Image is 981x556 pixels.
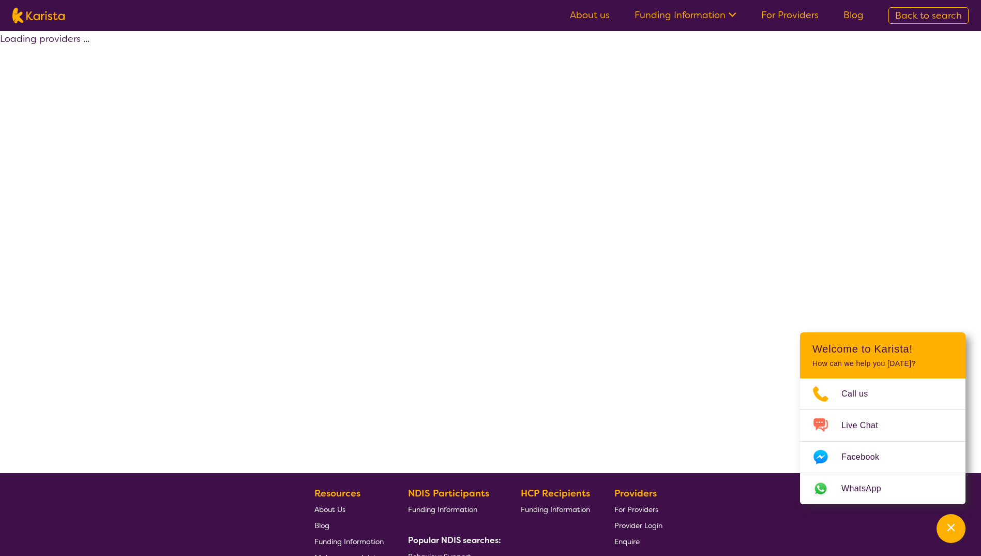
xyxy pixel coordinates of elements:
[937,514,965,543] button: Channel Menu
[800,473,965,504] a: Web link opens in a new tab.
[614,517,662,533] a: Provider Login
[800,378,965,504] ul: Choose channel
[812,343,953,355] h2: Welcome to Karista!
[408,505,477,514] span: Funding Information
[841,386,881,402] span: Call us
[408,487,489,500] b: NDIS Participants
[614,533,662,549] a: Enquire
[314,505,345,514] span: About Us
[841,449,892,465] span: Facebook
[408,501,497,517] a: Funding Information
[895,9,962,22] span: Back to search
[314,537,384,546] span: Funding Information
[521,487,590,500] b: HCP Recipients
[800,332,965,504] div: Channel Menu
[614,501,662,517] a: For Providers
[761,9,819,21] a: For Providers
[570,9,610,21] a: About us
[521,505,590,514] span: Funding Information
[614,505,658,514] span: For Providers
[614,537,640,546] span: Enquire
[888,7,969,24] a: Back to search
[614,487,657,500] b: Providers
[314,521,329,530] span: Blog
[408,535,501,546] b: Popular NDIS searches:
[12,8,65,23] img: Karista logo
[635,9,736,21] a: Funding Information
[614,521,662,530] span: Provider Login
[841,418,891,433] span: Live Chat
[314,517,384,533] a: Blog
[841,481,894,496] span: WhatsApp
[812,359,953,368] p: How can we help you [DATE]?
[521,501,590,517] a: Funding Information
[314,533,384,549] a: Funding Information
[843,9,864,21] a: Blog
[314,501,384,517] a: About Us
[314,487,360,500] b: Resources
